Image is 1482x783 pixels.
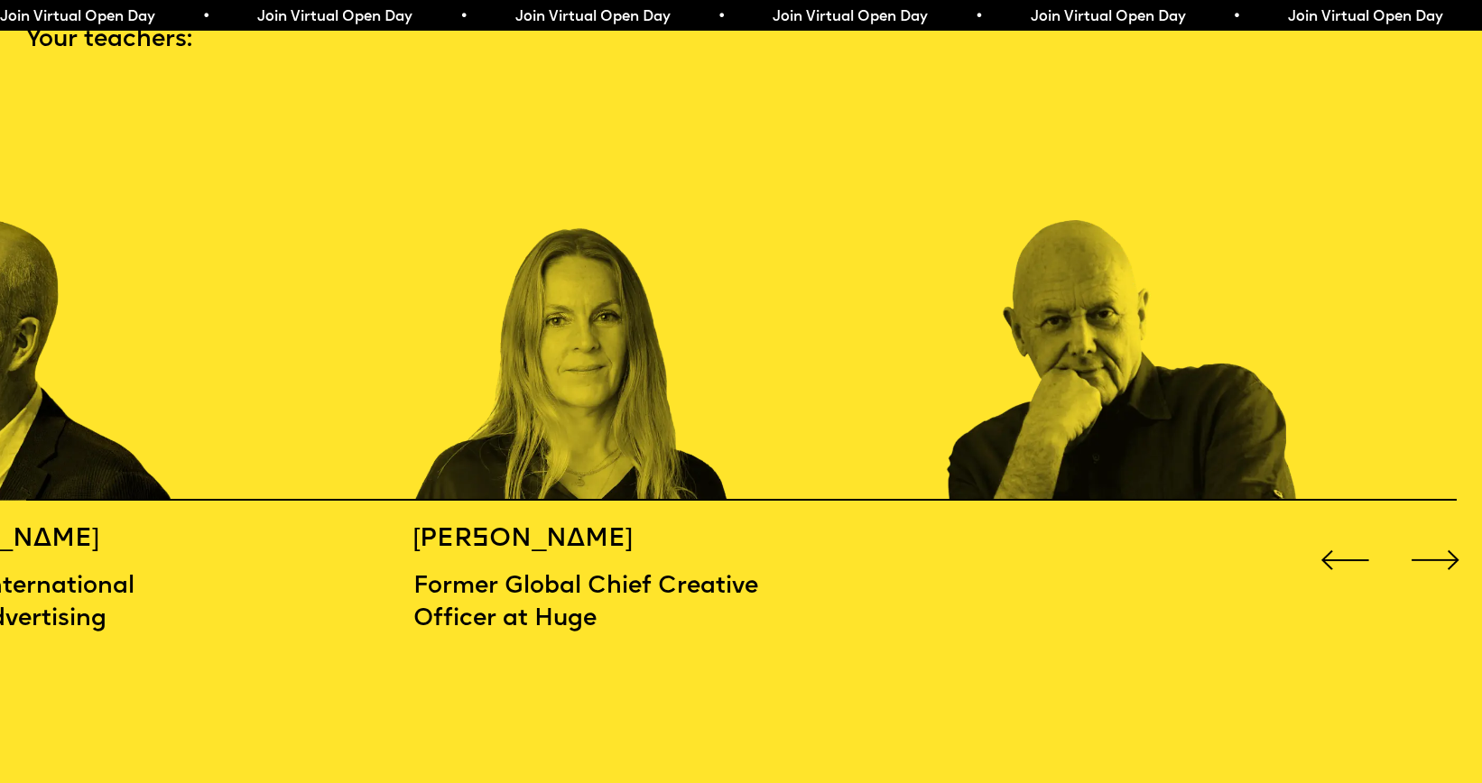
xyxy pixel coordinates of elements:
[1316,530,1375,590] div: Previous slide
[413,87,769,502] div: 16 / 16
[26,24,1457,57] p: Your teachers:
[413,523,769,556] h5: [PERSON_NAME]
[459,10,468,24] span: •
[202,10,210,24] span: •
[1233,10,1241,24] span: •
[718,10,726,24] span: •
[947,87,1302,502] div: 1 / 16
[975,10,983,24] span: •
[413,571,769,636] p: Former Global Chief Creative Officer at Huge
[1406,530,1466,590] div: Next slide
